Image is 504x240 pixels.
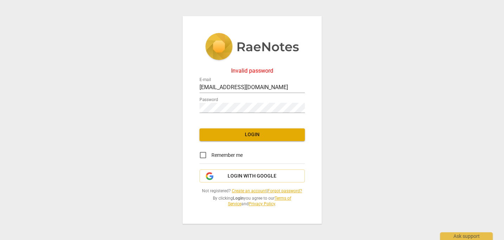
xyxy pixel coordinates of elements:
div: Ask support [440,232,493,240]
span: Not registered? | [199,188,305,194]
label: E-mail [199,78,211,82]
button: Login [199,128,305,141]
div: Invalid password [199,68,305,74]
button: Login with Google [199,169,305,183]
span: Login [205,131,299,138]
a: Forgot password? [268,188,302,193]
span: Login with Google [228,173,276,180]
b: Login [233,196,244,201]
span: By clicking you agree to our and . [199,195,305,207]
a: Create an account [232,188,267,193]
span: Remember me [211,152,243,159]
a: Privacy Policy [249,201,275,206]
a: Terms of Service [228,196,291,207]
img: 5ac2273c67554f335776073100b6d88f.svg [205,33,299,62]
label: Password [199,98,218,102]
